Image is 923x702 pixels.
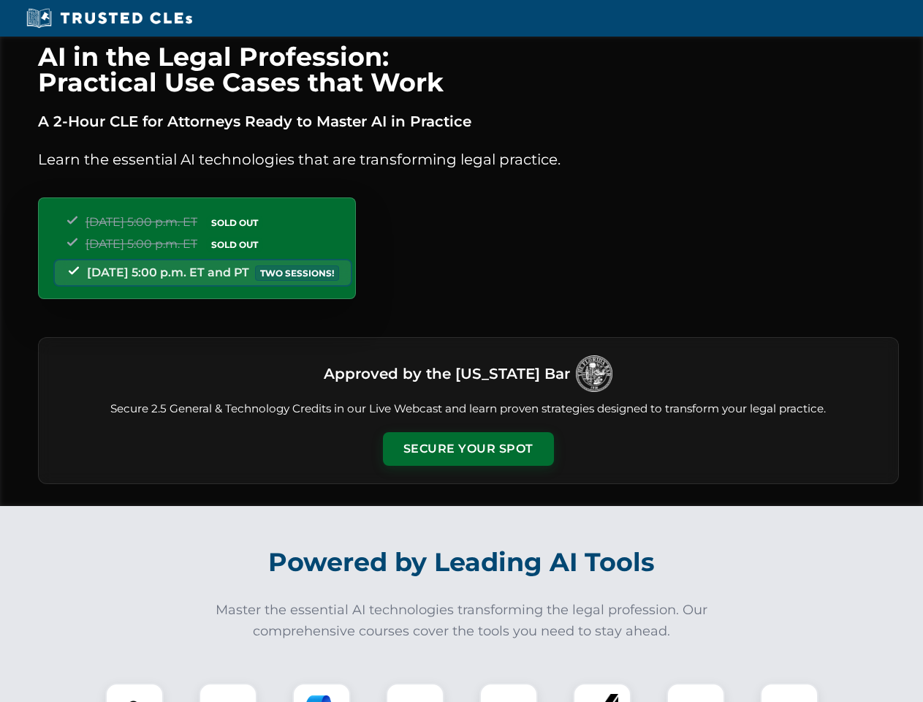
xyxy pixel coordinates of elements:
img: Logo [576,355,612,392]
span: SOLD OUT [206,215,263,230]
h1: AI in the Legal Profession: Practical Use Cases that Work [38,44,899,95]
img: Trusted CLEs [22,7,197,29]
p: Secure 2.5 General & Technology Credits in our Live Webcast and learn proven strategies designed ... [56,401,881,418]
span: [DATE] 5:00 p.m. ET [86,237,197,251]
span: SOLD OUT [206,237,263,252]
span: [DATE] 5:00 p.m. ET [86,215,197,229]
p: Master the essential AI technologies transforming the legal profession. Our comprehensive courses... [206,600,718,642]
h3: Approved by the [US_STATE] Bar [324,361,570,387]
h2: Powered by Leading AI Tools [57,537,867,588]
p: A 2-Hour CLE for Attorneys Ready to Master AI in Practice [38,110,899,133]
p: Learn the essential AI technologies that are transforming legal practice. [38,148,899,171]
button: Secure Your Spot [383,432,554,466]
